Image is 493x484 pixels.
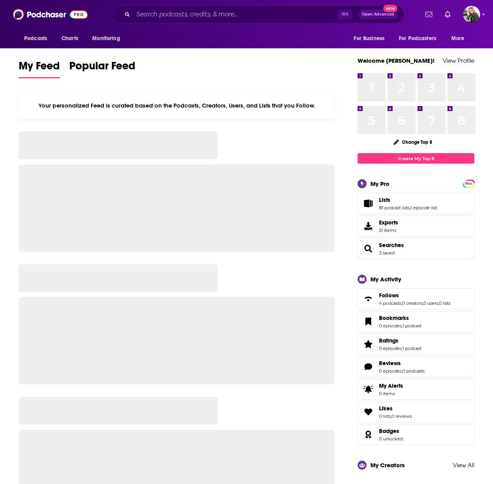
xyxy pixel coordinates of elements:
[370,180,389,187] div: My Pro
[463,6,480,23] button: Show profile menu
[379,368,402,374] a: 0 episodes
[402,368,425,374] a: 0 podcasts
[358,238,474,259] span: Searches
[423,300,423,306] span: ,
[383,5,397,12] span: New
[358,379,474,400] a: My Alerts
[379,228,398,233] span: 51 items
[379,250,395,256] a: 3 saved
[360,339,376,350] a: Ratings
[401,300,402,306] span: ,
[360,293,376,304] a: Follows
[411,205,437,210] a: 1 episode list
[61,33,78,44] span: Charts
[379,405,393,412] span: Likes
[389,137,437,147] button: Change Top 8
[379,360,401,367] span: Reviews
[19,92,335,119] div: Your personalized Feed is curated based on the Podcasts, Creators, Users, and Lists that you Follow.
[379,413,391,419] a: 0 lists
[69,59,135,78] a: Popular Feed
[402,346,402,351] span: ,
[358,57,435,64] a: Welcome [PERSON_NAME]!
[451,33,465,44] span: More
[358,193,474,214] span: Lists
[463,6,480,23] span: Logged in as julepmarketing
[370,276,401,283] div: My Activity
[19,59,60,78] a: My Feed
[24,33,47,44] span: Podcasts
[379,405,412,412] a: Likes
[379,382,403,389] span: My Alerts
[360,384,376,395] span: My Alerts
[402,323,421,329] a: 1 podcast
[399,33,436,44] span: For Podcasters
[422,8,435,21] a: Show notifications dropdown
[464,180,473,186] a: PRO
[379,427,399,435] span: Badges
[379,346,402,351] a: 0 episodes
[464,181,473,187] span: PRO
[338,9,352,19] span: ⌘ K
[402,346,421,351] a: 1 podcast
[391,413,412,419] a: 0 reviews
[360,361,376,372] a: Reviews
[360,429,376,440] a: Badges
[358,356,474,377] span: Reviews
[360,243,376,254] a: Searches
[402,323,402,329] span: ,
[438,300,439,306] span: ,
[19,59,60,77] span: My Feed
[358,153,474,164] a: Create My Top 8
[379,391,403,396] span: 0 items
[358,401,474,422] span: Likes
[379,242,404,249] a: Searches
[379,196,390,203] span: Lists
[69,59,135,77] span: Popular Feed
[358,424,474,445] span: Badges
[379,314,409,321] span: Bookmarks
[453,461,474,469] a: View All
[56,31,83,46] a: Charts
[442,8,454,21] a: Show notifications dropdown
[394,31,447,46] button: open menu
[379,323,402,329] a: 0 episodes
[379,427,403,435] a: Badges
[360,316,376,327] a: Bookmarks
[358,216,474,237] a: Exports
[410,205,411,210] span: ,
[370,461,405,469] div: My Creators
[13,7,88,22] img: Podchaser - Follow, Share and Rate Podcasts
[379,337,421,344] a: Ratings
[358,311,474,332] span: Bookmarks
[360,198,376,209] a: Lists
[354,33,384,44] span: For Business
[360,406,376,417] a: Likes
[443,57,474,64] a: View Profile
[379,205,410,210] a: 81 podcast lists
[19,31,57,46] button: open menu
[358,334,474,355] span: Ratings
[379,360,425,367] a: Reviews
[439,300,451,306] a: 0 lists
[112,5,404,23] div: Search podcasts, credits, & more...
[348,31,394,46] button: open menu
[362,12,394,16] span: Open Advanced
[402,368,402,374] span: ,
[358,288,474,309] span: Follows
[92,33,120,44] span: Monitoring
[423,300,438,306] a: 0 users
[379,300,401,306] a: 4 podcasts
[402,300,423,306] a: 0 creators
[360,221,376,231] span: Exports
[379,219,398,226] span: Exports
[379,292,451,299] a: Follows
[133,8,338,21] input: Search podcasts, credits, & more...
[358,10,398,19] button: Open AdvancedNew
[391,413,391,419] span: ,
[87,31,130,46] button: open menu
[463,6,480,23] img: User Profile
